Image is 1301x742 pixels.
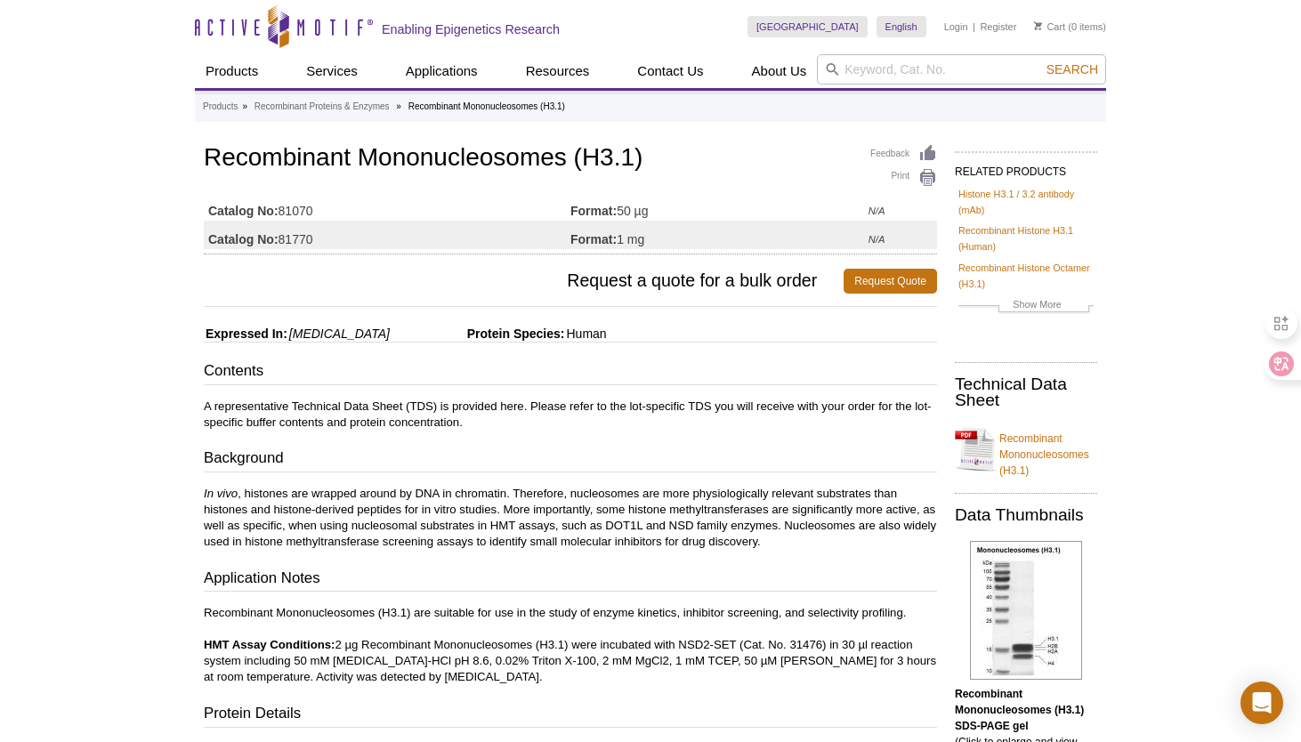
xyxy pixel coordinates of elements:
h2: Data Thumbnails [955,507,1097,523]
a: [GEOGRAPHIC_DATA] [747,16,868,37]
h2: Enabling Epigenetics Research [382,21,560,37]
span: Protein Species: [393,327,565,341]
a: Print [870,168,937,188]
td: 81070 [204,192,570,221]
h2: RELATED PRODUCTS [955,151,1097,183]
img: Your Cart [1034,21,1042,30]
input: Keyword, Cat. No. [817,54,1106,85]
strong: Catalog No: [208,203,279,219]
button: Search [1041,61,1103,77]
a: Products [195,54,269,88]
a: Services [295,54,368,88]
a: Applications [395,54,489,88]
strong: Catalog No: [208,231,279,247]
td: 1 mg [570,221,869,249]
p: , histones are wrapped around by DNA in chromatin. Therefore, nucleosomes are more physiologicall... [204,486,937,550]
a: Recombinant Histone H3.1 (Human) [958,222,1094,254]
i: [MEDICAL_DATA] [289,327,390,341]
a: Recombinant Proteins & Enzymes [255,99,390,115]
a: Histone H3.1 / 3.2 antibody (mAb) [958,186,1094,218]
td: N/A [869,221,937,249]
img: Recombinant Mononucleosomes (H3.1) SDS-PAGE gel [970,541,1082,680]
a: Contact Us [626,54,714,88]
i: In vivo [204,487,238,500]
a: About Us [741,54,818,88]
span: Request a quote for a bulk order [204,269,844,294]
a: Products [203,99,238,115]
div: Open Intercom Messenger [1240,682,1283,724]
a: Login [944,20,968,33]
strong: Format: [570,203,617,219]
td: 50 µg [570,192,869,221]
li: Recombinant Mononucleosomes (H3.1) [408,101,565,111]
h3: Application Notes [204,568,937,593]
a: English [877,16,926,37]
td: N/A [869,192,937,221]
li: » [396,101,401,111]
a: Request Quote [844,269,937,294]
span: Expressed In: [204,327,287,341]
a: Cart [1034,20,1065,33]
li: (0 items) [1034,16,1106,37]
span: Search [1046,62,1098,77]
td: 81770 [204,221,570,249]
a: Resources [515,54,601,88]
h3: Contents [204,360,937,385]
span: Human [564,327,606,341]
a: Recombinant Histone Octamer (H3.1) [958,260,1094,292]
h3: Protein Details [204,703,937,728]
a: Register [980,20,1016,33]
li: | [973,16,975,37]
li: » [242,101,247,111]
a: Recombinant Mononucleosomes (H3.1) [955,420,1097,479]
a: Show More [958,296,1094,317]
h1: Recombinant Mononucleosomes (H3.1) [204,144,937,174]
b: Recombinant Mononucleosomes (H3.1) SDS-PAGE gel [955,688,1084,732]
strong: Format: [570,231,617,247]
b: HMT Assay Conditions: [204,638,335,651]
p: Recombinant Mononucleosomes (H3.1) are suitable for use in the study of enzyme kinetics, inhibito... [204,605,937,685]
h3: Background [204,448,937,472]
p: A representative Technical Data Sheet (TDS) is provided here. Please refer to the lot-specific TD... [204,399,937,431]
a: Feedback [870,144,937,164]
h2: Technical Data Sheet [955,376,1097,408]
